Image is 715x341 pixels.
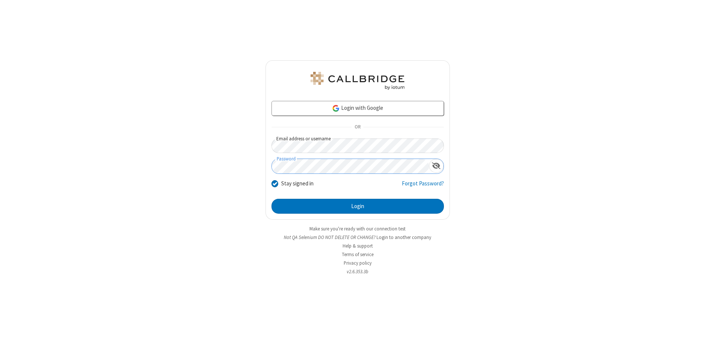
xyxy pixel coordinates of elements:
label: Stay signed in [281,179,314,188]
a: Forgot Password? [402,179,444,194]
a: Login with Google [271,101,444,116]
li: v2.6.353.3b [266,268,450,275]
li: Not QA Selenium DO NOT DELETE OR CHANGE? [266,234,450,241]
input: Email address or username [271,138,444,153]
iframe: Chat [696,322,709,336]
img: google-icon.png [332,104,340,112]
a: Make sure you're ready with our connection test [309,226,406,232]
a: Terms of service [342,251,374,258]
input: Password [272,159,429,173]
span: OR [352,122,363,133]
div: Show password [429,159,444,173]
a: Help & support [343,243,373,249]
button: Login to another company [376,234,431,241]
a: Privacy policy [344,260,372,266]
button: Login [271,199,444,214]
img: QA Selenium DO NOT DELETE OR CHANGE [309,72,406,90]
